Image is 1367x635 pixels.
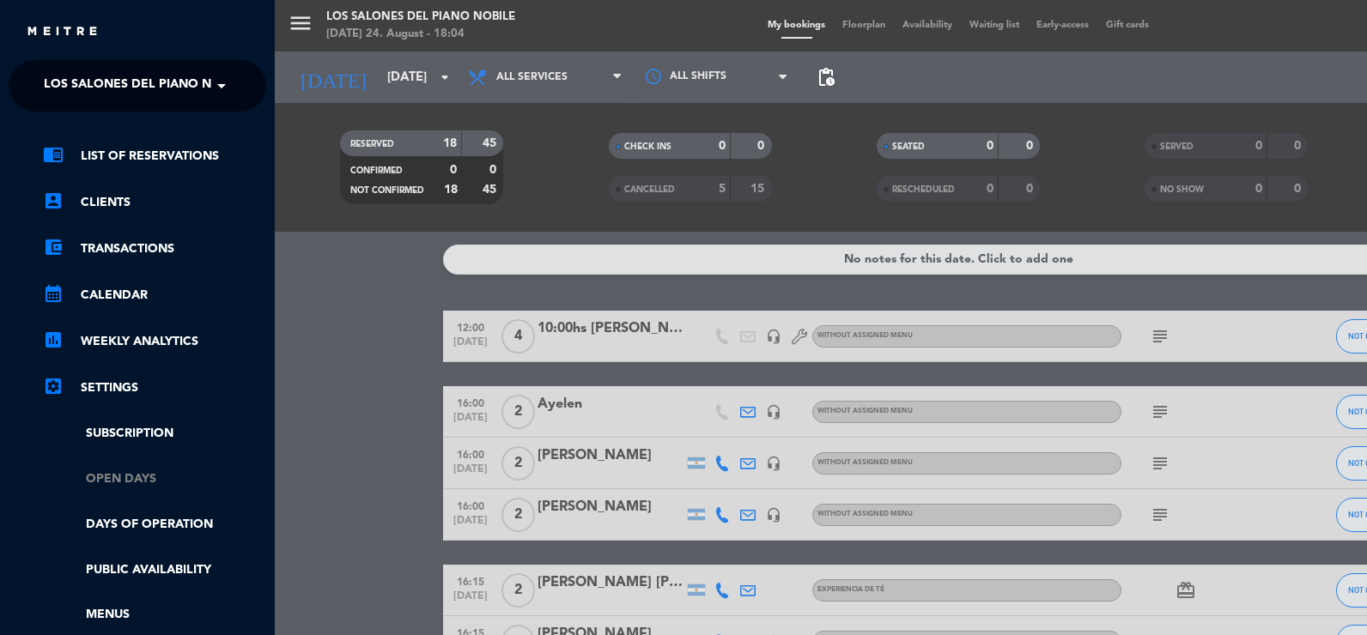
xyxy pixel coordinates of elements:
[43,515,266,535] a: Days of operation
[43,424,266,444] a: Subscription
[43,144,64,165] i: chrome_reader_mode
[43,605,266,625] a: Menus
[43,285,266,305] a: calendar_monthCalendar
[43,239,266,259] a: account_balance_walletTransactions
[43,192,266,213] a: account_boxClients
[816,67,836,88] span: pending_actions
[44,68,247,104] span: Los Salones del Piano Nobile
[43,237,64,257] i: account_balance_wallet
[43,283,64,304] i: calendar_month
[43,376,64,396] i: settings_applications
[43,146,266,166] a: chrome_reader_modeList of Reservations
[43,469,266,489] a: Open Days
[43,331,266,352] a: assessmentWeekly Analytics
[43,330,64,350] i: assessment
[43,560,266,580] a: Public availability
[26,26,99,39] img: MEITRE
[43,190,64,211] i: account_box
[43,378,266,398] a: Settings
